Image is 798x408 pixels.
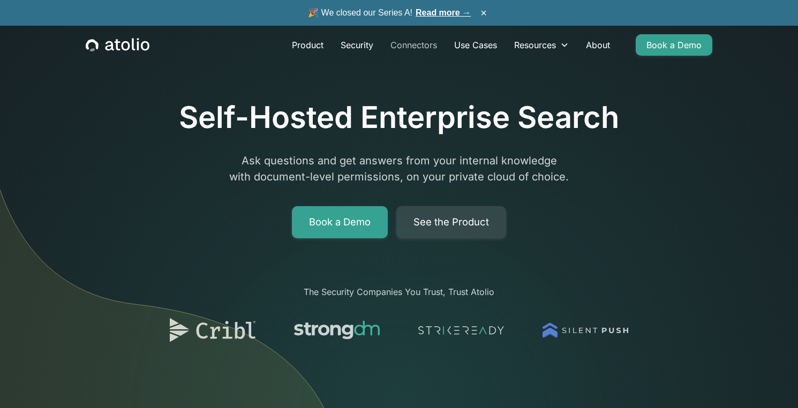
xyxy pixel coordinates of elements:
[577,34,619,56] a: About
[159,285,639,298] div: The Security Companies You Trust, Trust Atolio
[382,34,446,56] a: Connectors
[543,315,628,345] img: logo
[308,6,471,19] span: 🎉 We closed our Series A!
[332,34,382,56] a: Security
[86,38,149,52] a: home
[506,34,577,56] div: Resources
[292,206,388,238] a: Book a Demo
[418,315,504,345] img: logo
[416,8,471,17] a: Read more →
[179,100,619,135] h1: Self-Hosted Enterprise Search
[636,34,712,56] a: Book a Demo
[446,34,506,56] a: Use Cases
[396,206,506,238] a: See the Product
[477,7,490,19] button: ×
[283,34,332,56] a: Product
[514,39,556,51] div: Resources
[193,153,605,185] p: Ask questions and get answers from your internal knowledge with document-level permissions, on yo...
